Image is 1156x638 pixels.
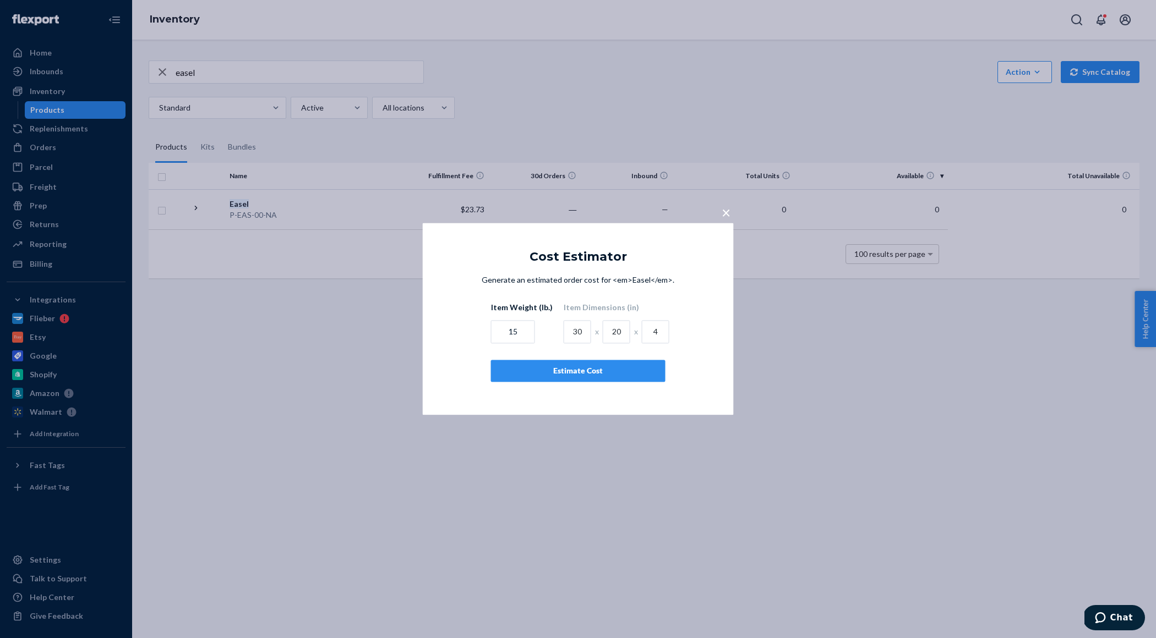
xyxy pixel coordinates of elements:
input: H [642,321,669,344]
label: Item Weight (lb.) [491,302,553,313]
input: Weight [491,321,535,344]
div: x x [564,316,669,344]
h5: Cost Estimator [530,250,627,263]
label: Item Dimensions (in) [564,302,639,313]
div: Generate an estimated order cost for <em>Easel</em>. [482,275,674,382]
iframe: Opens a widget where you can chat to one of our agents [1084,605,1145,632]
span: × [722,203,730,222]
div: Estimate Cost [500,366,656,377]
button: Estimate Cost [491,360,666,382]
input: L [564,321,591,344]
input: W [603,321,630,344]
